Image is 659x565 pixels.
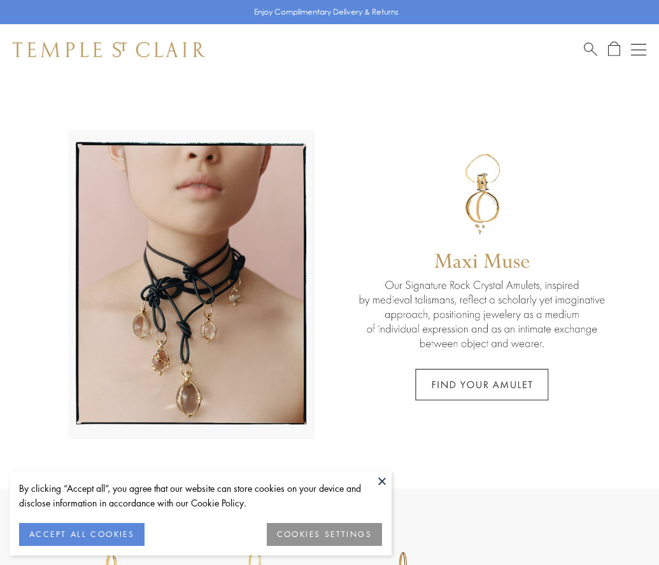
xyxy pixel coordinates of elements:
button: COOKIES SETTINGS [267,523,382,546]
button: ACCEPT ALL COOKIES [19,523,145,546]
p: Enjoy Complimentary Delivery & Returns [254,6,399,18]
div: By clicking “Accept all”, you agree that our website can store cookies on your device and disclos... [19,481,382,510]
a: Open Shopping Bag [608,41,620,57]
button: Open navigation [631,42,646,57]
a: Search [584,41,597,57]
img: Temple St. Clair [13,42,205,57]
